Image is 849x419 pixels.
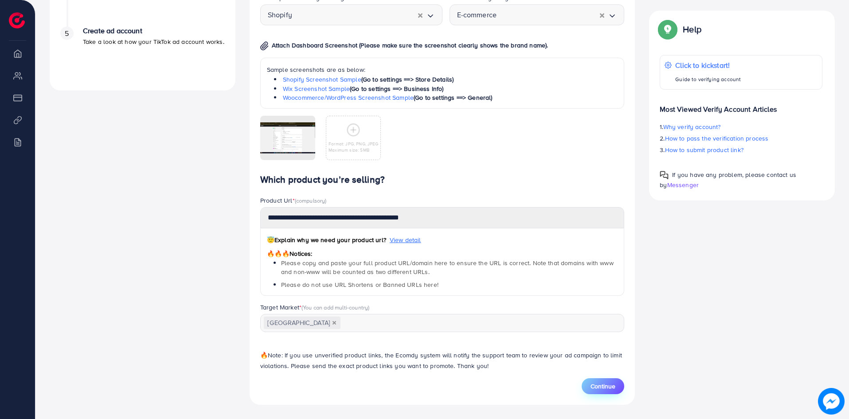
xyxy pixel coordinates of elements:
[260,314,625,332] div: Search for option
[361,75,454,84] span: (Go to settings ==> Store Details)
[683,24,701,35] p: Help
[660,133,822,144] p: 2.
[414,93,492,102] span: (Go to settings ==> General)
[660,121,822,132] p: 1.
[660,171,669,180] img: Popup guide
[329,147,379,153] p: Maximum size: 5MB
[260,196,327,205] label: Product Url
[260,351,268,360] span: 🔥
[260,41,269,51] img: img
[497,8,600,22] input: Search for option
[660,97,822,114] p: Most Viewed Verify Account Articles
[260,303,370,312] label: Target Market
[267,249,313,258] span: Notices:
[660,21,676,37] img: Popup guide
[350,84,443,93] span: (Go to settings ==> Business Info)
[268,8,292,22] span: Shopify
[83,27,224,35] h4: Create ad account
[264,317,340,329] span: [GEOGRAPHIC_DATA]
[292,8,418,22] input: Search for option
[665,145,743,154] span: How to submit product link?
[9,12,25,28] img: logo
[665,134,769,143] span: How to pass the verification process
[267,249,290,258] span: 🔥🔥🔥
[591,382,615,391] span: Continue
[582,378,624,394] button: Continue
[272,41,548,50] span: Attach Dashboard Screenshot (Please make sure the screenshot clearly shows the brand name).
[267,235,386,244] span: Explain why we need your product url?
[260,4,442,25] div: Search for option
[675,74,741,85] p: Guide to verifying account
[660,170,796,189] span: If you have any problem, please contact us by
[260,122,315,153] img: img uploaded
[332,321,336,325] button: Deselect Pakistan
[457,8,497,22] span: E-commerce
[83,36,224,47] p: Take a look at how your TikTok ad account works.
[260,174,625,185] h4: Which product you’re selling?
[283,84,350,93] a: Wix Screenshot Sample
[818,388,845,415] img: image
[390,235,421,244] span: View detail
[295,196,327,204] span: (compulsory)
[301,303,369,311] span: (You can add multi-country)
[283,93,414,102] a: Woocommerce/WordPress Screenshot Sample
[667,180,699,189] span: Messenger
[260,350,625,371] p: Note: If you use unverified product links, the Ecomdy system will notify the support team to revi...
[267,64,618,75] p: Sample screenshots are as below:
[329,141,379,147] p: Format: JPG, PNG, JPEG
[281,258,614,276] span: Please copy and paste your full product URL/domain here to ensure the URL is correct. Note that d...
[418,10,423,20] button: Clear Selected
[450,4,625,25] div: Search for option
[660,145,822,155] p: 3.
[267,235,274,244] span: 😇
[65,28,69,39] span: 5
[50,27,235,80] li: Create ad account
[675,60,741,70] p: Click to kickstart!
[283,75,361,84] a: Shopify Screenshot Sample
[663,122,721,131] span: Why verify account?
[281,280,438,289] span: Please do not use URL Shortens or Banned URLs here!
[600,10,604,20] button: Clear Selected
[341,316,613,330] input: Search for option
